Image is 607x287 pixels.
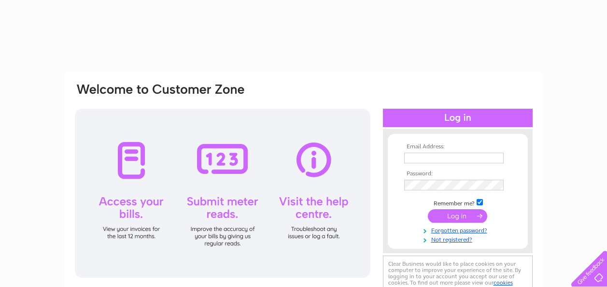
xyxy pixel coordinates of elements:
[402,171,514,177] th: Password:
[428,209,487,223] input: Submit
[402,143,514,150] th: Email Address:
[402,198,514,207] td: Remember me?
[404,234,514,244] a: Not registered?
[404,225,514,234] a: Forgotten password?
